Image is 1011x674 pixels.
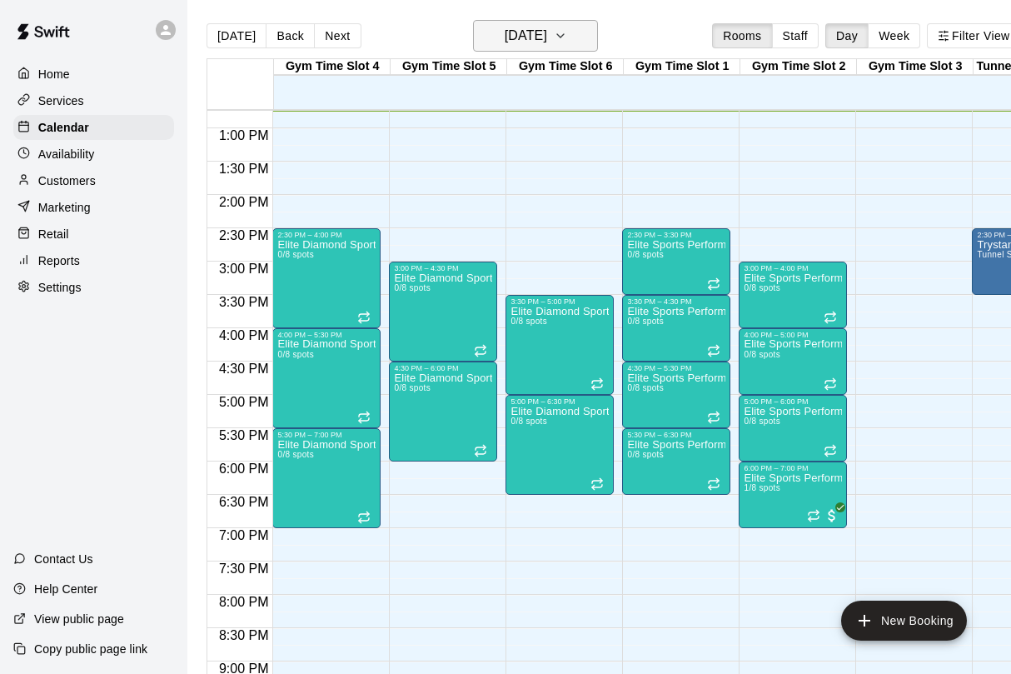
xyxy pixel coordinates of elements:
button: Staff [772,23,819,48]
div: 4:30 PM – 5:30 PM [627,364,725,372]
div: 2:30 PM – 4:00 PM [277,231,376,239]
div: 3:00 PM – 4:30 PM: Elite Diamond Sports Performance Training [389,262,497,362]
a: Settings [13,275,174,300]
span: 2:00 PM [215,195,273,209]
p: Marketing [38,199,91,216]
button: Day [825,23,869,48]
div: 3:00 PM – 4:00 PM: Elite Sports Performance Training [739,262,847,328]
p: Availability [38,146,95,162]
div: 2:30 PM – 4:00 PM: Elite Diamond Sports Performance Training [272,228,381,328]
span: 0/8 spots filled [627,317,664,326]
span: 0/8 spots filled [277,350,314,359]
a: Marketing [13,195,174,220]
span: 3:00 PM [215,262,273,276]
span: Recurring event [357,411,371,424]
span: Recurring event [824,311,837,324]
div: 4:30 PM – 6:00 PM: Elite Diamond Sports Performance Training [389,362,497,462]
h6: [DATE] [505,24,547,47]
span: Recurring event [474,444,487,457]
div: 3:30 PM – 4:30 PM [627,297,725,306]
span: 8:30 PM [215,628,273,642]
div: Gym Time Slot 3 [857,59,974,75]
p: Home [38,66,70,82]
div: 2:30 PM – 3:30 PM [627,231,725,239]
p: Settings [38,279,82,296]
span: 2:30 PM [215,228,273,242]
span: 0/8 spots filled [744,350,780,359]
span: 0/8 spots filled [277,250,314,259]
span: 1/8 spots filled [744,483,780,492]
div: 5:30 PM – 7:00 PM: Elite Diamond Sports Performance Training [272,428,381,528]
div: 4:00 PM – 5:00 PM [744,331,842,339]
div: 5:00 PM – 6:00 PM [744,397,842,406]
span: 0/8 spots filled [277,450,314,459]
span: 5:30 PM [215,428,273,442]
div: 4:30 PM – 6:00 PM [394,364,492,372]
div: 5:00 PM – 6:00 PM: Elite Sports Performance Training [739,395,847,462]
span: Recurring event [707,477,720,491]
span: 0/8 spots filled [394,383,431,392]
a: Availability [13,142,174,167]
span: 0/8 spots filled [744,283,780,292]
div: Services [13,88,174,113]
span: Recurring event [807,509,820,522]
button: Next [314,23,361,48]
div: 3:30 PM – 5:00 PM [510,297,609,306]
div: Gym Time Slot 5 [391,59,507,75]
span: All customers have paid [824,507,840,524]
div: 5:00 PM – 6:30 PM [510,397,609,406]
div: Gym Time Slot 6 [507,59,624,75]
span: Recurring event [707,411,720,424]
span: Recurring event [824,377,837,391]
span: 0/8 spots filled [744,417,780,426]
p: Copy public page link [34,641,147,657]
span: 0/8 spots filled [510,317,547,326]
div: Gym Time Slot 1 [624,59,740,75]
a: Calendar [13,115,174,140]
p: View public page [34,611,124,627]
div: 4:00 PM – 5:00 PM: Elite Sports Performance Training [739,328,847,395]
div: 4:00 PM – 5:30 PM: Elite Diamond Sports Performance Training [272,328,381,428]
button: [DATE] [207,23,266,48]
p: Contact Us [34,551,93,567]
a: Reports [13,248,174,273]
p: Services [38,92,84,109]
div: 4:30 PM – 5:30 PM: Elite Sports Performance Training [622,362,730,428]
div: 5:00 PM – 6:30 PM: Elite Diamond Sports Performance Training [505,395,614,495]
a: Customers [13,168,174,193]
span: Recurring event [474,344,487,357]
span: Recurring event [590,377,604,391]
span: 4:30 PM [215,362,273,376]
div: 6:00 PM – 7:00 PM: Elite Sports Performance Training [739,462,847,528]
span: 6:00 PM [215,462,273,476]
span: Recurring event [707,277,720,291]
span: Recurring event [357,511,371,524]
a: Retail [13,222,174,247]
button: Week [868,23,920,48]
span: 0/8 spots filled [394,283,431,292]
span: 7:00 PM [215,528,273,542]
p: Retail [38,226,69,242]
p: Calendar [38,119,89,136]
div: 3:00 PM – 4:00 PM [744,264,842,272]
div: 5:30 PM – 7:00 PM [277,431,376,439]
span: Recurring event [824,444,837,457]
button: Rooms [712,23,772,48]
div: 4:00 PM – 5:30 PM [277,331,376,339]
span: Recurring event [357,311,371,324]
p: Reports [38,252,80,269]
button: Back [266,23,315,48]
p: Help Center [34,581,97,597]
span: 0/8 spots filled [627,383,664,392]
span: Recurring event [707,344,720,357]
span: 1:30 PM [215,162,273,176]
a: Home [13,62,174,87]
span: 6:30 PM [215,495,273,509]
span: 3:30 PM [215,295,273,309]
div: 3:30 PM – 5:00 PM: Elite Diamond Sports Performance Training [505,295,614,395]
